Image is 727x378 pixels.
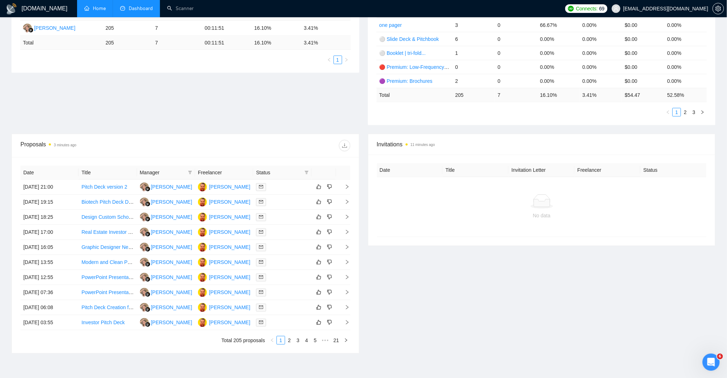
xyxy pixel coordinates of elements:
[495,74,537,88] td: 0
[28,28,33,33] img: gigradar-bm.png
[713,6,724,11] a: setting
[140,259,192,265] a: VZ[PERSON_NAME]
[209,288,250,296] div: [PERSON_NAME]
[81,259,197,265] a: Modern and Clean PowerPoint Presentation Design
[580,88,622,102] td: 3.41 %
[20,300,79,315] td: [DATE] 06:08
[664,108,672,117] button: left
[140,304,192,310] a: VZ[PERSON_NAME]
[198,243,207,252] img: JN
[325,56,334,64] li: Previous Page
[452,46,495,60] td: 1
[140,198,149,207] img: VZ
[198,304,250,310] a: JN[PERSON_NAME]
[145,202,150,207] img: gigradar-bm.png
[151,273,192,281] div: [PERSON_NAME]
[316,274,321,280] span: like
[325,243,334,251] button: dislike
[259,290,263,294] span: mail
[103,21,152,36] td: 205
[327,244,332,250] span: dislike
[198,288,207,297] img: JN
[339,260,350,265] span: right
[339,290,350,295] span: right
[325,213,334,221] button: dislike
[690,108,698,117] li: 3
[79,180,137,195] td: Pitch Deck version 2
[140,288,149,297] img: VZ
[342,336,350,345] li: Next Page
[81,304,157,310] a: Pitch Deck Creation for Short Film
[327,289,332,295] span: dislike
[452,60,495,74] td: 0
[198,274,250,280] a: JN[PERSON_NAME]
[411,143,435,147] time: 11 minutes ago
[303,167,310,178] span: filter
[379,50,426,56] a: ⚪ Booklet | tri-fold...
[673,108,681,116] a: 1
[509,163,575,177] th: Invitation Letter
[23,24,32,33] img: VZ
[140,244,192,250] a: VZ[PERSON_NAME]
[537,46,580,60] td: 0.00%
[495,46,537,60] td: 0
[316,214,321,220] span: like
[140,229,192,235] a: VZ[PERSON_NAME]
[198,258,207,267] img: JN
[339,230,350,235] span: right
[145,262,150,267] img: gigradar-bm.png
[681,108,689,116] a: 2
[151,243,192,251] div: [PERSON_NAME]
[315,273,323,282] button: like
[331,336,341,344] a: 21
[198,303,207,312] img: JN
[209,303,250,311] div: [PERSON_NAME]
[23,25,75,30] a: VZ[PERSON_NAME]
[383,212,701,219] div: No data
[209,213,250,221] div: [PERSON_NAME]
[316,259,321,265] span: like
[259,275,263,279] span: mail
[700,110,705,114] span: right
[302,336,311,345] li: 4
[140,199,192,204] a: VZ[PERSON_NAME]
[202,36,251,50] td: 00:11:51
[20,140,185,151] div: Proposals
[140,319,192,325] a: VZ[PERSON_NAME]
[331,336,342,345] li: 21
[315,303,323,312] button: like
[259,245,263,249] span: mail
[198,229,250,235] a: JN[PERSON_NAME]
[325,273,334,282] button: dislike
[537,88,580,102] td: 16.10 %
[270,338,274,342] span: left
[140,228,149,237] img: VZ
[198,183,207,192] img: JN
[339,184,350,189] span: right
[140,169,185,176] span: Manager
[315,213,323,221] button: like
[537,18,580,32] td: 66.67%
[20,210,79,225] td: [DATE] 18:25
[79,195,137,210] td: Biotech Pitch Deck Design and Editing Project
[195,166,253,180] th: Freelancer
[79,255,137,270] td: Modern and Clean PowerPoint Presentation Design
[537,74,580,88] td: 0.00%
[54,143,76,147] time: 3 minutes ago
[20,240,79,255] td: [DATE] 16:05
[259,260,263,264] span: mail
[268,336,277,345] li: Previous Page
[140,183,149,192] img: VZ
[622,18,664,32] td: $0.00
[209,318,250,326] div: [PERSON_NAME]
[145,307,150,312] img: gigradar-bm.png
[664,108,672,117] li: Previous Page
[495,88,537,102] td: 7
[622,88,664,102] td: $ 54.47
[152,36,202,50] td: 7
[339,140,350,151] button: download
[342,56,351,64] li: Next Page
[259,230,263,234] span: mail
[145,277,150,282] img: gigradar-bm.png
